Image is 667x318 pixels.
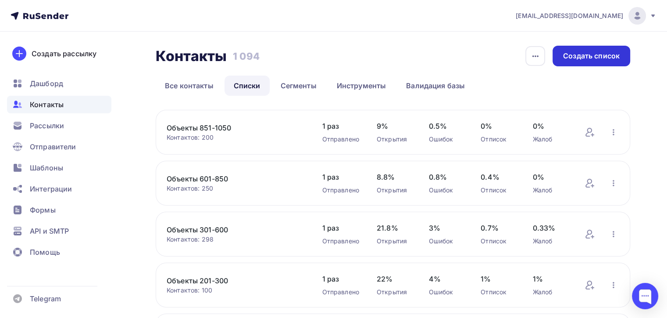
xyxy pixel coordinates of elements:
[167,224,304,235] a: Объекты 301-600
[481,288,515,296] div: Отписок
[225,76,270,96] a: Списки
[233,50,260,62] h3: 1 094
[167,133,304,142] div: Контактов: 200
[322,237,359,246] div: Отправлено
[167,123,304,133] a: Объекты 851-1050
[322,288,359,296] div: Отправлено
[481,223,515,233] span: 0.7%
[429,172,464,182] span: 0.8%
[30,293,61,304] span: Telegram
[377,288,411,296] div: Открытия
[30,78,63,89] span: Дашборд
[481,121,515,131] span: 0%
[481,237,515,246] div: Отписок
[30,226,69,236] span: API и SMTP
[7,159,111,177] a: Шаблоны
[533,237,567,246] div: Жалоб
[30,163,63,173] span: Шаблоны
[7,96,111,113] a: Контакты
[30,205,56,215] span: Формы
[30,99,64,110] span: Контакты
[533,223,567,233] span: 0.33%
[377,237,411,246] div: Открытия
[429,288,464,296] div: Ошибок
[429,121,464,131] span: 0.5%
[429,223,464,233] span: 3%
[481,135,515,144] div: Отписок
[322,121,359,131] span: 1 раз
[533,121,567,131] span: 0%
[30,184,72,194] span: Интеграции
[167,173,304,184] a: Объекты 601-850
[533,288,567,296] div: Жалоб
[271,76,326,96] a: Сегменты
[377,121,411,131] span: 9%
[322,135,359,144] div: Отправлено
[7,75,111,92] a: Дашборд
[156,47,227,65] h2: Контакты
[481,172,515,182] span: 0.4%
[377,135,411,144] div: Открытия
[7,201,111,219] a: Формы
[377,186,411,195] div: Открытия
[377,274,411,284] span: 22%
[322,274,359,284] span: 1 раз
[377,223,411,233] span: 21.8%
[167,275,304,286] a: Объекты 201-300
[533,186,567,195] div: Жалоб
[7,138,111,155] a: Отправители
[30,120,64,131] span: Рассылки
[429,135,464,144] div: Ошибок
[322,186,359,195] div: Отправлено
[429,237,464,246] div: Ошибок
[481,186,515,195] div: Отписок
[563,51,620,61] div: Создать список
[32,48,96,59] div: Создать рассылку
[429,274,464,284] span: 4%
[481,274,515,284] span: 1%
[533,274,567,284] span: 1%
[167,235,304,244] div: Контактов: 298
[429,186,464,195] div: Ошибок
[533,172,567,182] span: 0%
[328,76,396,96] a: Инструменты
[322,172,359,182] span: 1 раз
[30,247,60,257] span: Помощь
[516,7,656,25] a: [EMAIL_ADDRESS][DOMAIN_NAME]
[167,184,304,193] div: Контактов: 250
[516,11,623,20] span: [EMAIL_ADDRESS][DOMAIN_NAME]
[156,76,223,96] a: Все контакты
[377,172,411,182] span: 8.8%
[7,117,111,134] a: Рассылки
[167,286,304,295] div: Контактов: 100
[397,76,474,96] a: Валидация базы
[533,135,567,144] div: Жалоб
[322,223,359,233] span: 1 раз
[30,141,76,152] span: Отправители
